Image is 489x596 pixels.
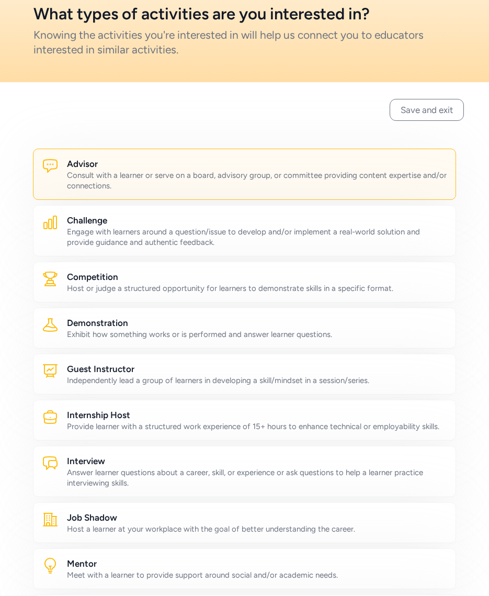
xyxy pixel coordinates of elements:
h2: Competition [67,271,447,283]
div: Host or judge a structured opportunity for learners to demonstrate skills in a specific format. [67,283,447,294]
div: Knowing the activities you're interested in will help us connect you to educators interested in s... [33,28,456,57]
h2: Demonstration [67,317,447,329]
div: Engage with learners around a question/issue to develop and/or implement a real-world solution an... [67,227,447,248]
div: Provide learner with a structured work experience of 15+ hours to enhance technical or employabil... [67,421,447,432]
h2: Advisor [67,158,447,170]
h2: Internship Host [67,409,447,421]
div: Answer learner questions about a career, skill, or experience or ask questions to help a learner ... [67,467,447,488]
h2: Interview [67,455,447,467]
h2: Challenge [67,214,447,227]
div: Consult with a learner or serve on a board, advisory group, or committee providing content expert... [67,170,447,191]
div: Host a learner at your workplace with the goal of better understanding the career. [67,524,447,534]
h2: Guest Instructor [67,363,447,375]
div: Independently lead a group of learners in developing a skill/mindset in a session/series. [67,375,447,386]
h1: What types of activities are you interested in? [33,5,456,24]
div: Meet with a learner to provide support around social and/or academic needs. [67,570,447,580]
div: Exhibit how something works or is performed and answer learner questions. [67,329,447,340]
h2: Mentor [67,557,447,570]
button: Save and exit [390,99,464,121]
h2: Job Shadow [67,511,447,524]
